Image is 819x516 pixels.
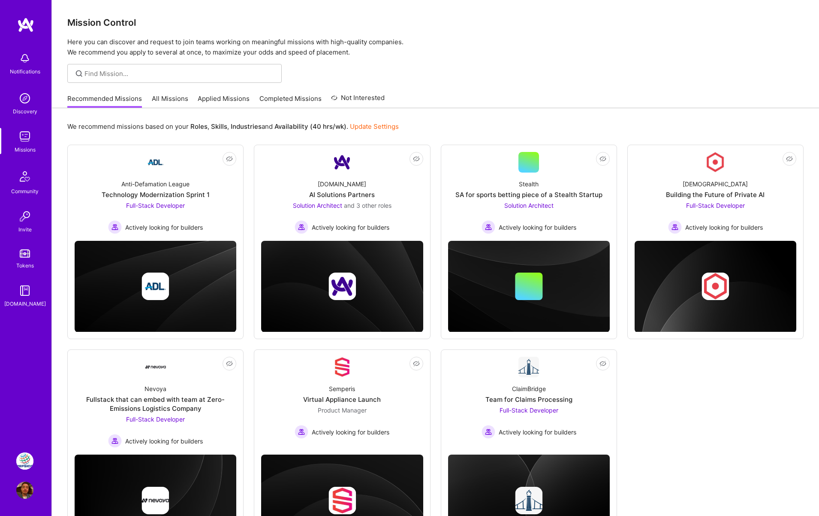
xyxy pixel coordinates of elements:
[108,220,122,234] img: Actively looking for builders
[328,487,356,514] img: Company logo
[13,107,37,116] div: Discovery
[332,357,352,377] img: Company Logo
[75,152,236,234] a: Company LogoAnti-Defamation LeagueTechnology Modernization Sprint 1Full-Stack Developer Actively ...
[295,425,308,439] img: Actively looking for builders
[84,69,275,78] input: Find Mission...
[142,273,169,300] img: Company logo
[125,223,203,232] span: Actively looking for builders
[126,416,185,423] span: Full-Stack Developer
[67,37,804,58] p: Here you can discover and request to join teams working on meaningful missions with high-quality ...
[74,69,84,79] i: icon SearchGrey
[11,187,39,196] div: Community
[121,179,190,188] div: Anti-Defamation League
[413,155,420,162] i: icon EyeClosed
[15,145,36,154] div: Missions
[17,17,34,33] img: logo
[190,122,208,131] b: Roles
[261,241,423,332] img: cover
[683,179,748,188] div: [DEMOGRAPHIC_DATA]
[16,452,33,470] img: PepsiCo - Elixir Dev - Retail Technology
[599,155,606,162] i: icon EyeClosed
[20,249,30,258] img: tokens
[211,122,227,131] b: Skills
[515,487,542,514] img: Company logo
[16,482,33,499] img: User Avatar
[635,241,796,333] img: cover
[702,273,729,300] img: Company logo
[15,166,35,187] img: Community
[318,179,366,188] div: [DOMAIN_NAME]
[261,357,423,448] a: Company LogoSemperisVirtual Appliance LaunchProduct Manager Actively looking for buildersActively...
[500,407,558,414] span: Full-Stack Developer
[16,261,34,270] div: Tokens
[312,428,389,437] span: Actively looking for builders
[75,357,236,448] a: Company LogoNevoyaFullstack that can embed with team at Zero-Emissions Logistics CompanyFull-Stac...
[226,155,233,162] i: icon EyeClosed
[485,395,572,404] div: Team for Claims Processing
[67,122,399,131] p: We recommend missions based on your , , and .
[259,94,322,108] a: Completed Missions
[413,360,420,367] i: icon EyeClosed
[67,94,142,108] a: Recommended Missions
[198,94,250,108] a: Applied Missions
[482,220,495,234] img: Actively looking for builders
[14,452,36,470] a: PepsiCo - Elixir Dev - Retail Technology
[274,122,346,131] b: Availability (40 hrs/wk)
[685,223,763,232] span: Actively looking for builders
[295,220,308,234] img: Actively looking for builders
[331,93,385,108] a: Not Interested
[518,357,539,377] img: Company Logo
[108,434,122,448] img: Actively looking for builders
[448,357,610,448] a: Company LogoClaimBridgeTeam for Claims ProcessingFull-Stack Developer Actively looking for builde...
[309,190,375,199] div: AI Solutions Partners
[519,179,539,188] div: Stealth
[455,190,602,199] div: SA for sports betting piece of a Stealth Startup
[16,128,33,145] img: teamwork
[18,225,32,234] div: Invite
[329,384,355,393] div: Semperis
[448,241,610,332] img: cover
[666,190,765,199] div: Building the Future of Private AI
[16,90,33,107] img: discovery
[293,202,342,209] span: Solution Architect
[142,487,169,514] img: Company logo
[635,152,796,234] a: Company Logo[DEMOGRAPHIC_DATA]Building the Future of Private AIFull-Stack Developer Actively look...
[786,155,793,162] i: icon EyeClosed
[231,122,262,131] b: Industries
[4,299,46,308] div: [DOMAIN_NAME]
[312,223,389,232] span: Actively looking for builders
[16,282,33,299] img: guide book
[14,482,36,499] a: User Avatar
[261,152,423,234] a: Company Logo[DOMAIN_NAME]AI Solutions PartnersSolution Architect and 3 other rolesActively lookin...
[499,428,576,437] span: Actively looking for builders
[75,395,236,413] div: Fullstack that can embed with team at Zero-Emissions Logistics Company
[512,384,546,393] div: ClaimBridge
[75,241,236,332] img: cover
[145,384,166,393] div: Nevoya
[504,202,554,209] span: Solution Architect
[10,67,40,76] div: Notifications
[303,395,381,404] div: Virtual Appliance Launch
[16,208,33,225] img: Invite
[686,202,745,209] span: Full-Stack Developer
[152,94,188,108] a: All Missions
[328,273,356,300] img: Company logo
[668,220,682,234] img: Actively looking for builders
[102,190,210,199] div: Technology Modernization Sprint 1
[145,357,166,377] img: Company Logo
[448,152,610,234] a: StealthSA for sports betting piece of a Stealth StartupSolution Architect Actively looking for bu...
[126,202,185,209] span: Full-Stack Developer
[125,437,203,446] span: Actively looking for builders
[16,50,33,67] img: bell
[145,152,166,173] img: Company Logo
[226,360,233,367] i: icon EyeClosed
[332,152,352,173] img: Company Logo
[318,407,367,414] span: Product Manager
[67,17,804,28] h3: Mission Control
[599,360,606,367] i: icon EyeClosed
[482,425,495,439] img: Actively looking for builders
[705,152,726,173] img: Company Logo
[499,223,576,232] span: Actively looking for builders
[350,122,399,131] a: Update Settings
[344,202,391,209] span: and 3 other roles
